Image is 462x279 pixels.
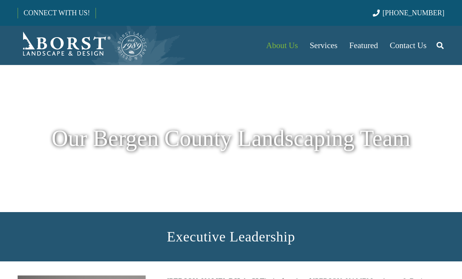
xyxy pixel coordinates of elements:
span: Featured [349,41,378,50]
h2: Executive Leadership [18,226,444,247]
h1: Our Bergen County Landscaping Team [18,121,444,156]
a: About Us [260,26,304,65]
a: CONNECT WITH US! [18,4,95,22]
a: Borst-Logo [18,30,148,61]
a: [PHONE_NUMBER] [373,9,444,17]
span: [PHONE_NUMBER] [383,9,444,17]
a: Search [432,36,448,55]
span: Services [310,41,337,50]
a: Featured [343,26,384,65]
a: Contact Us [384,26,433,65]
a: Services [304,26,343,65]
span: About Us [266,41,298,50]
span: Contact Us [390,41,427,50]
